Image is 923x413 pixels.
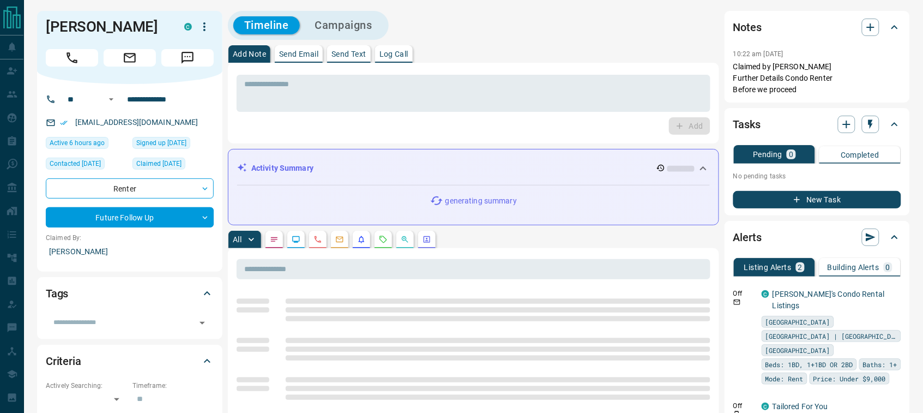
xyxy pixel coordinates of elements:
p: 0 [789,151,793,158]
p: Add Note [233,50,266,58]
span: Mode: Rent [765,373,804,384]
div: Wed Oct 05 2022 [46,158,127,173]
button: Open [105,93,118,106]
div: Sun Aug 17 2025 [46,137,127,152]
div: Alerts [733,224,901,250]
p: Listing Alerts [744,264,792,271]
svg: Opportunities [401,235,409,244]
svg: Listing Alerts [357,235,366,244]
a: Tailored For You [773,402,828,411]
p: Off [733,289,755,298]
p: 0 [886,264,890,271]
span: Beds: 1BD, 1+1BD OR 2BD [765,359,853,370]
span: Active 6 hours ago [50,137,105,148]
p: generating summary [445,195,517,207]
span: Signed up [DATE] [136,137,186,148]
p: Pending [753,151,782,158]
button: Campaigns [304,16,383,34]
p: Send Text [331,50,366,58]
svg: Email [733,298,741,306]
div: Tasks [733,111,901,137]
svg: Notes [270,235,279,244]
div: condos.ca [762,403,769,410]
div: Renter [46,178,214,199]
svg: Lead Browsing Activity [292,235,300,244]
div: Tags [46,280,214,307]
div: Notes [733,14,901,40]
svg: Calls [313,235,322,244]
div: Criteria [46,348,214,374]
span: Baths: 1+ [863,359,897,370]
p: Building Alerts [828,264,879,271]
p: Actively Searching: [46,381,127,391]
span: [GEOGRAPHIC_DATA] [765,345,830,356]
div: condos.ca [762,290,769,298]
span: Contacted [DATE] [50,158,101,169]
button: Open [195,315,210,331]
p: Claimed by [PERSON_NAME] Further Details Condo Renter Before we proceed [733,61,901,95]
span: [GEOGRAPHIC_DATA] | [GEOGRAPHIC_DATA] [765,331,897,342]
p: 2 [798,264,803,271]
span: [GEOGRAPHIC_DATA] [765,316,830,327]
p: Log Call [379,50,408,58]
svg: Emails [335,235,344,244]
svg: Email Verified [60,119,68,127]
p: 10:22 am [DATE] [733,50,783,58]
p: Completed [841,151,879,159]
h1: [PERSON_NAME] [46,18,168,35]
h2: Tasks [733,116,761,133]
div: Tue Oct 04 2022 [132,158,214,173]
p: Claimed By: [46,233,214,243]
div: Tue Oct 04 2022 [132,137,214,152]
span: Message [161,49,214,67]
button: New Task [733,191,901,208]
h2: Alerts [733,229,762,246]
h2: Tags [46,285,68,302]
p: Activity Summary [251,163,313,174]
svg: Agent Actions [423,235,431,244]
span: Claimed [DATE] [136,158,182,169]
span: Call [46,49,98,67]
svg: Requests [379,235,388,244]
p: Send Email [279,50,318,58]
p: No pending tasks [733,168,901,184]
h2: Criteria [46,352,81,370]
div: Future Follow Up [46,207,214,228]
a: [PERSON_NAME]'s Condo Rental Listings [773,290,885,310]
span: Email [104,49,156,67]
p: All [233,236,242,243]
div: Activity Summary [237,158,710,178]
p: Timeframe: [132,381,214,391]
a: [EMAIL_ADDRESS][DOMAIN_NAME] [75,118,198,127]
button: Timeline [233,16,300,34]
span: Price: Under $9,000 [813,373,886,384]
p: Off [733,401,755,411]
p: [PERSON_NAME] [46,243,214,261]
div: condos.ca [184,23,192,31]
h2: Notes [733,19,762,36]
